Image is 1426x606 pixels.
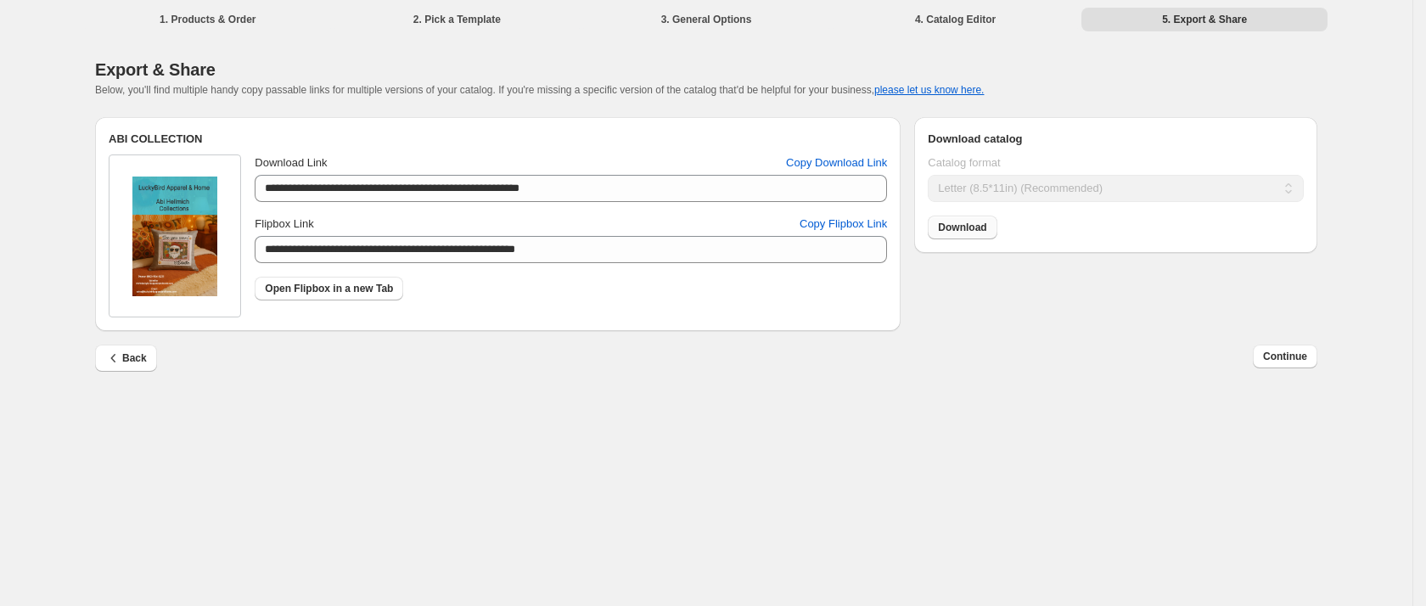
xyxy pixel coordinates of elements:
[874,84,984,96] button: please let us know here.
[928,216,997,239] a: Download
[776,149,897,177] button: Copy Download Link
[265,282,393,295] span: Open Flipbox in a new Tab
[109,131,887,148] h2: ABI COLLECTION
[105,350,147,367] span: Back
[95,345,157,372] button: Back
[789,210,897,238] button: Copy Flipbox Link
[255,156,327,169] span: Download Link
[132,177,217,296] img: thumbImage
[95,60,216,79] span: Export & Share
[786,154,887,171] span: Copy Download Link
[255,217,313,230] span: Flipbox Link
[95,84,984,96] span: Below, you'll find multiple handy copy passable links for multiple versions of your catalog. If y...
[800,216,887,233] span: Copy Flipbox Link
[928,131,1304,148] h2: Download catalog
[1263,350,1307,363] span: Continue
[1253,345,1317,368] button: Continue
[938,221,986,234] span: Download
[255,277,403,300] a: Open Flipbox in a new Tab
[928,156,1000,169] span: Catalog format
